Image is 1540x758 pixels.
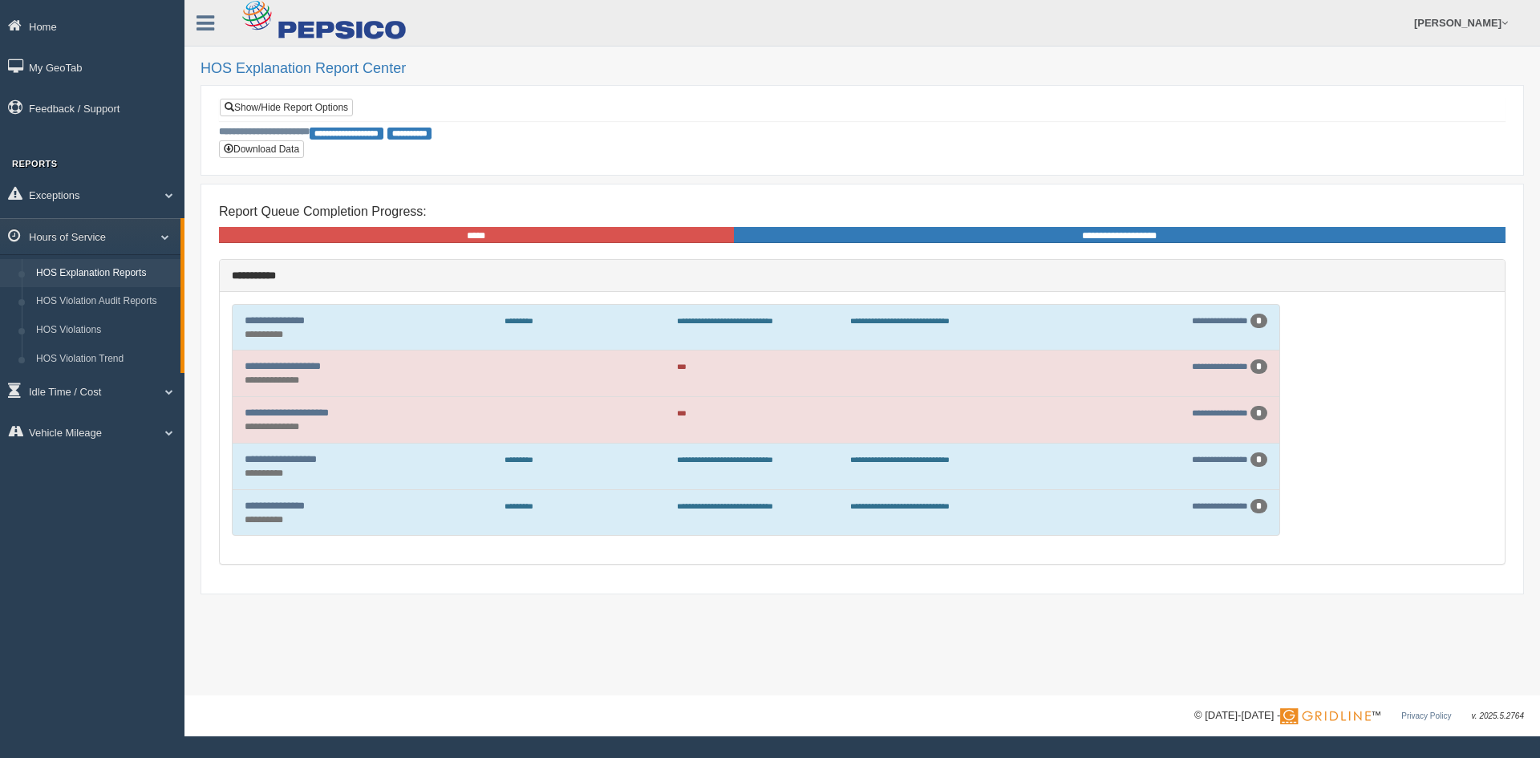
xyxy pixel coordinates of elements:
a: HOS Violation Audit Reports [29,287,180,316]
div: © [DATE]-[DATE] - ™ [1194,707,1524,724]
a: HOS Violations [29,316,180,345]
h2: HOS Explanation Report Center [201,61,1524,77]
span: v. 2025.5.2764 [1472,711,1524,720]
h4: Report Queue Completion Progress: [219,205,1506,219]
img: Gridline [1280,708,1371,724]
a: HOS Explanation Reports [29,259,180,288]
button: Download Data [219,140,304,158]
a: Show/Hide Report Options [220,99,353,116]
a: Privacy Policy [1401,711,1451,720]
a: HOS Violation Trend [29,345,180,374]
